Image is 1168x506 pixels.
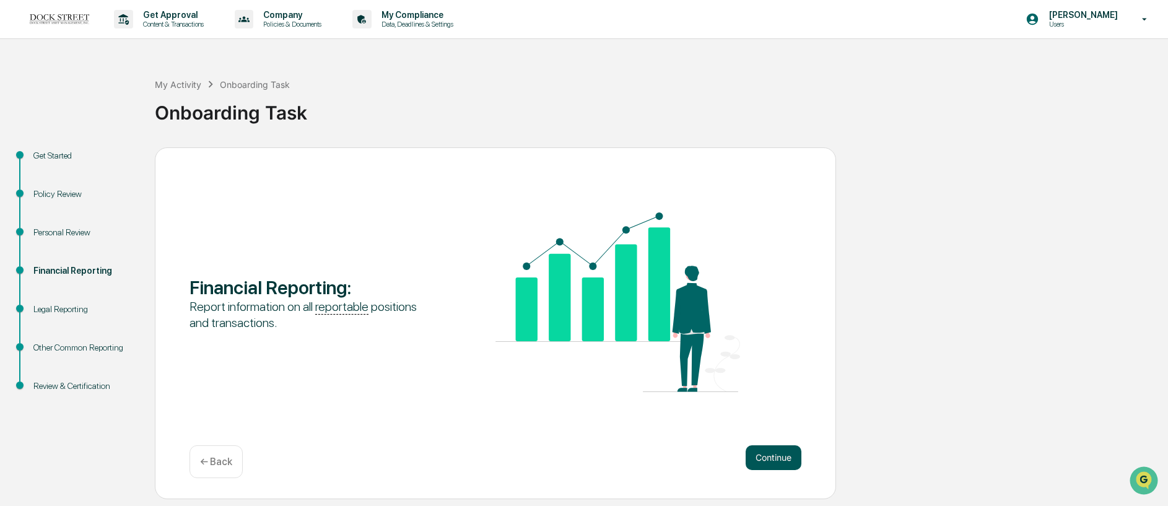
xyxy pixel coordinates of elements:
[25,180,78,192] span: Data Lookup
[1039,10,1124,20] p: [PERSON_NAME]
[1039,20,1124,28] p: Users
[372,10,460,20] p: My Compliance
[42,107,157,117] div: We're available if you need us!
[372,20,460,28] p: Data, Deadlines & Settings
[85,151,159,173] a: 🗄️Attestations
[33,341,135,354] div: Other Common Reporting
[133,10,210,20] p: Get Approval
[200,456,232,468] p: ← Back
[102,156,154,168] span: Attestations
[746,445,801,470] button: Continue
[220,79,290,90] div: Onboarding Task
[33,149,135,162] div: Get Started
[133,20,210,28] p: Content & Transactions
[33,264,135,277] div: Financial Reporting
[12,181,22,191] div: 🔎
[33,188,135,201] div: Policy Review
[7,175,83,197] a: 🔎Data Lookup
[123,210,150,219] span: Pylon
[155,92,1162,124] div: Onboarding Task
[253,10,328,20] p: Company
[12,26,225,46] p: How can we help?
[33,226,135,239] div: Personal Review
[33,380,135,393] div: Review & Certification
[315,299,368,315] u: reportable
[495,212,740,392] img: Financial Reporting
[30,14,89,25] img: logo
[87,209,150,219] a: Powered byPylon
[211,98,225,113] button: Start new chat
[190,299,434,331] div: Report information on all positions and transactions.
[90,157,100,167] div: 🗄️
[33,303,135,316] div: Legal Reporting
[1128,465,1162,499] iframe: Open customer support
[155,79,201,90] div: My Activity
[12,157,22,167] div: 🖐️
[253,20,328,28] p: Policies & Documents
[7,151,85,173] a: 🖐️Preclearance
[190,276,434,299] div: Financial Reporting :
[42,95,203,107] div: Start new chat
[12,95,35,117] img: 1746055101610-c473b297-6a78-478c-a979-82029cc54cd1
[25,156,80,168] span: Preclearance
